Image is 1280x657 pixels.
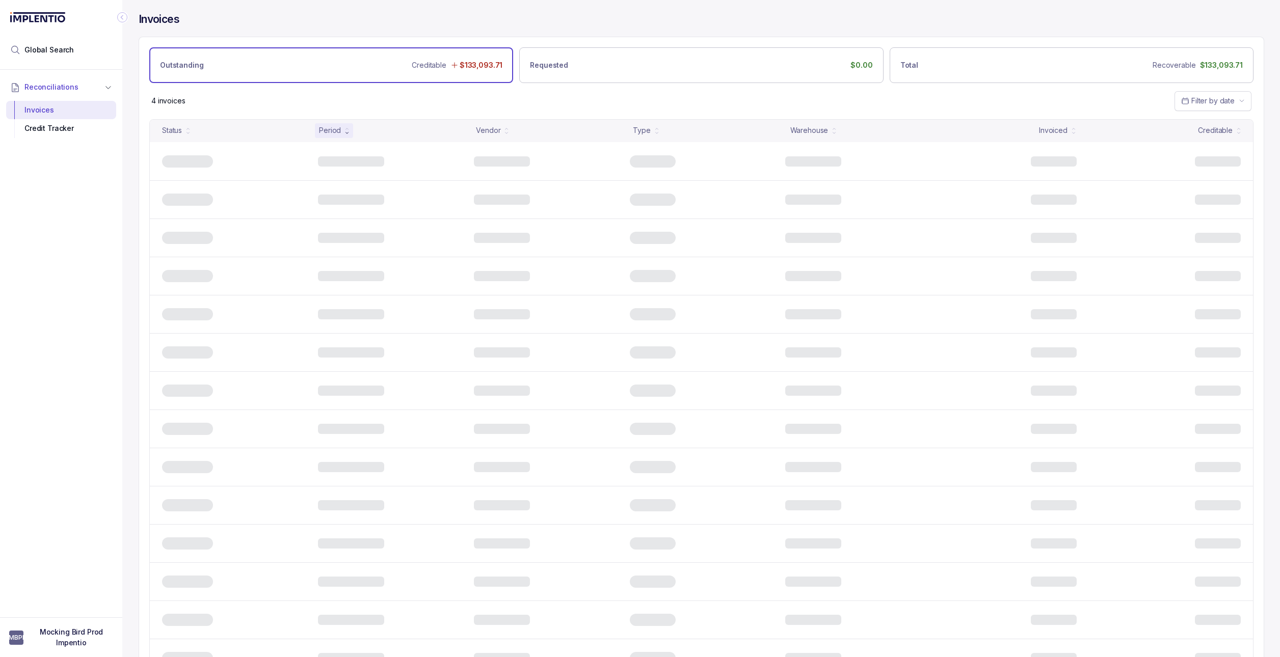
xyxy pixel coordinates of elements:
[30,627,113,648] p: Mocking Bird Prod Impentio
[24,82,78,92] span: Reconciliations
[14,101,108,119] div: Invoices
[319,125,341,135] div: Period
[460,60,502,70] p: $133,093.71
[6,76,116,98] button: Reconciliations
[6,99,116,140] div: Reconciliations
[1198,125,1233,135] div: Creditable
[151,96,185,106] p: 4 invoices
[9,627,113,648] button: User initialsMocking Bird Prod Impentio
[151,96,185,106] div: Remaining page entries
[476,125,500,135] div: Vendor
[1181,96,1235,106] search: Date Range Picker
[24,45,74,55] span: Global Search
[1039,125,1068,135] div: Invoiced
[139,12,179,26] h4: Invoices
[633,125,650,135] div: Type
[1175,91,1251,111] button: Date Range Picker
[412,60,446,70] p: Creditable
[1200,60,1243,70] p: $133,093.71
[14,119,108,138] div: Credit Tracker
[116,11,128,23] div: Collapse Icon
[530,60,568,70] p: Requested
[900,60,918,70] p: Total
[1153,60,1195,70] p: Recoverable
[9,631,23,645] span: User initials
[160,60,203,70] p: Outstanding
[162,125,182,135] div: Status
[850,60,872,70] p: $0.00
[790,125,829,135] div: Warehouse
[1191,96,1235,105] span: Filter by date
